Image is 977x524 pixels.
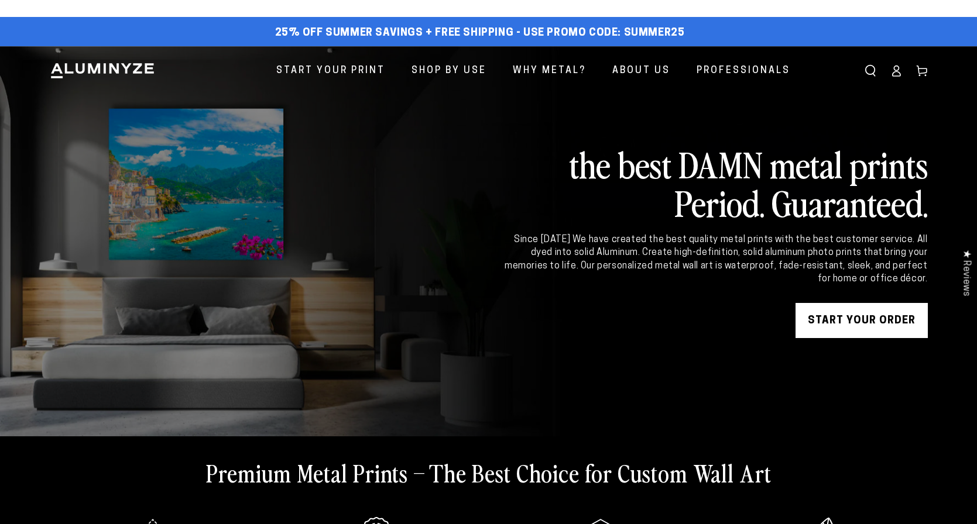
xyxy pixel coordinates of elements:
span: Professionals [697,63,790,80]
span: Why Metal? [513,63,586,80]
h2: the best DAMN metal prints Period. Guaranteed. [503,144,928,222]
span: Shop By Use [412,63,486,80]
a: Shop By Use [403,56,495,87]
span: About Us [612,63,670,80]
span: Start Your Print [276,63,385,80]
a: Professionals [688,56,799,87]
a: START YOUR Order [796,303,928,338]
div: Click to open Judge.me floating reviews tab [955,240,977,305]
div: Since [DATE] We have created the best quality metal prints with the best customer service. All dy... [503,233,928,286]
a: Start Your Print [268,56,394,87]
h2: Premium Metal Prints – The Best Choice for Custom Wall Art [206,457,772,488]
img: Aluminyze [50,62,155,80]
a: Why Metal? [504,56,595,87]
span: 25% off Summer Savings + Free Shipping - Use Promo Code: SUMMER25 [275,27,685,40]
summary: Search our site [858,58,883,84]
a: About Us [604,56,679,87]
